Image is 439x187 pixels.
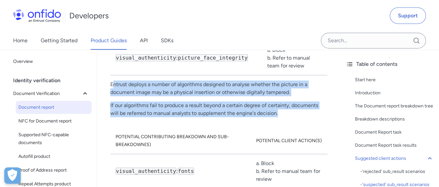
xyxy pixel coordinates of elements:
a: Product Guides [91,31,127,50]
div: Identity verification [13,74,94,87]
a: SDKs [161,31,173,50]
td: : [110,41,262,75]
a: API [140,31,148,50]
a: Home [13,31,28,50]
a: Supported NFC-capable documents [16,128,92,149]
a: The Document report breakdown tree [355,102,434,110]
span: Document Verification [13,90,81,98]
span: NFC for Document report [18,117,89,125]
a: Breakdown descriptions [355,115,434,123]
code: fonts [178,168,194,175]
a: Autofill product [16,150,92,163]
button: Open Preferences [4,167,21,184]
code: visual_authenticity [116,168,176,175]
td: a. Block b. Refer to manual team for review [262,41,327,75]
div: Cookie Preferences [4,167,21,184]
span: Supported NFC-capable documents [18,131,89,147]
p: Entrust deploys a number of algorithms designed to analyse whether the picture in a document imag... [110,81,327,96]
a: Document report [16,101,92,114]
div: - 'rejected' sub_result scenarios [360,168,434,176]
p: If our algorithms fail to produce a result beyond a certain degree of certainty, documents will b... [110,102,327,117]
a: Proof of Address report [16,164,92,177]
a: Document Report task [355,128,434,136]
span: Overview [13,58,89,65]
a: -'rejected' sub_result scenarios [360,168,434,176]
button: Document Verification [11,87,92,100]
a: Start here [355,76,434,84]
code: picture_face_integrity [178,54,248,61]
h1: Developers [69,10,109,21]
div: Table of contents [346,60,434,68]
a: Overview [11,55,92,68]
span: Proof of Address report [18,166,89,174]
a: Suggested client actions [355,155,434,162]
img: Onfido Logo [13,9,61,22]
a: NFC for Document report [16,115,92,128]
a: Getting Started [41,31,77,50]
code: visual_authenticity [116,54,176,61]
a: Support [390,8,426,24]
th: Potential client action(s) [251,128,327,154]
span: Document report [18,103,89,111]
a: Document Report task results [355,141,434,149]
input: Onfido search input field [321,33,426,48]
span: Autofill product [18,153,89,160]
th: Potential contributing breakdown and sub-breakdown(s) [110,128,251,154]
a: Introduction [355,89,434,97]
